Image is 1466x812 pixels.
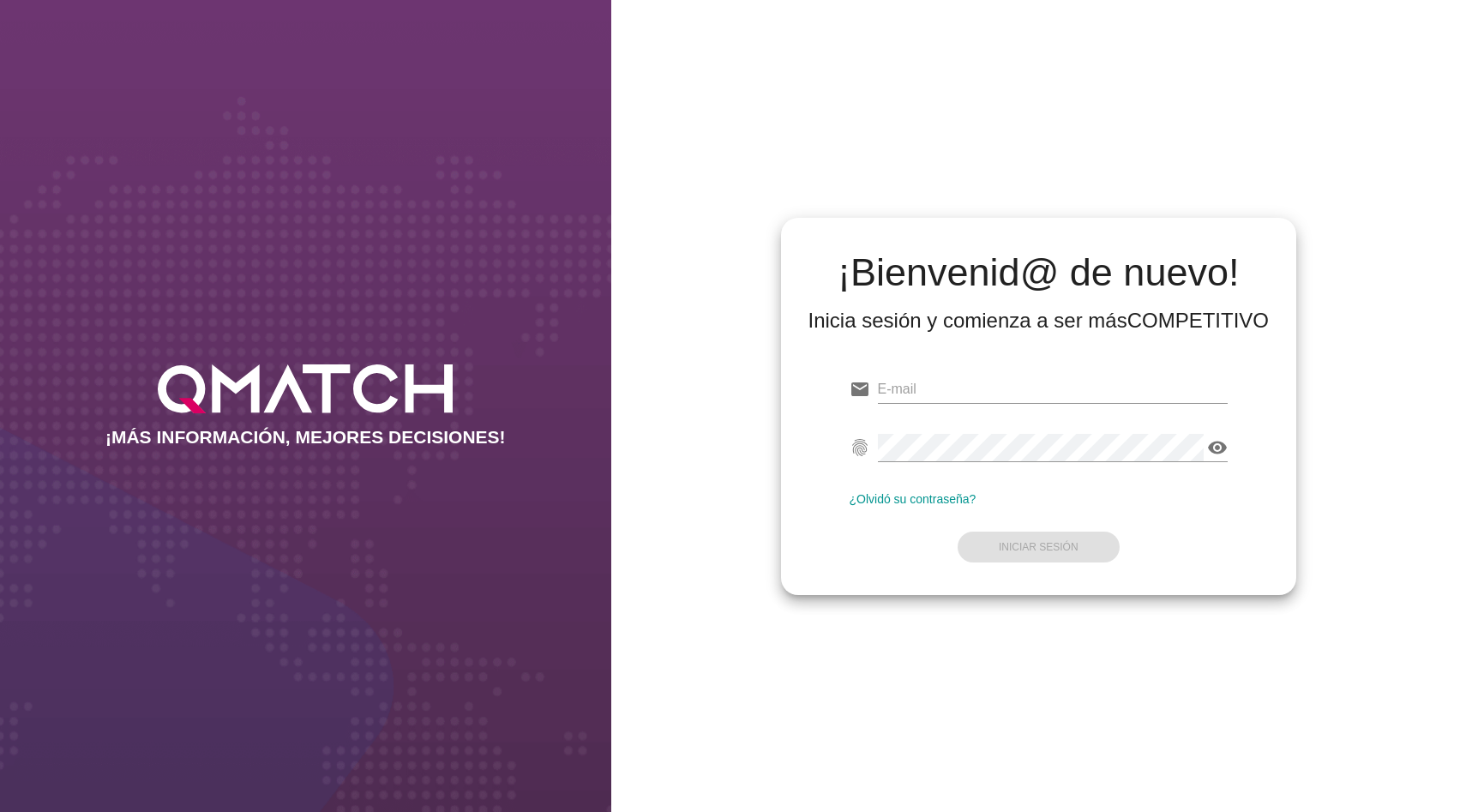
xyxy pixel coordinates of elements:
i: visibility [1207,437,1228,458]
div: Inicia sesión y comienza a ser más [808,307,1270,334]
h2: ¡Bienvenid@ de nuevo! [808,252,1270,293]
a: ¿Olvidó su contraseña? [850,492,976,506]
i: email [850,379,870,400]
input: E-mail [878,376,1229,403]
i: fingerprint [850,437,870,458]
h2: ¡MÁS INFORMACIÓN, MEJORES DECISIONES! [105,427,506,448]
strong: COMPETITIVO [1127,309,1269,332]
